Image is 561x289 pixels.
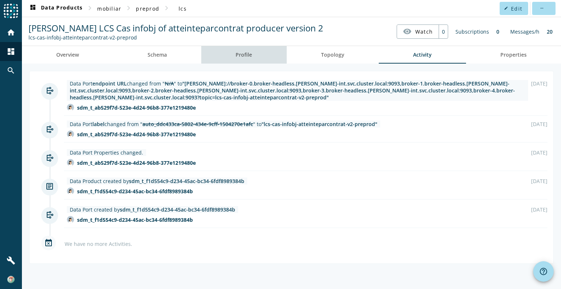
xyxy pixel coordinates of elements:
[7,28,15,37] mat-icon: home
[531,80,547,87] div: [DATE]
[7,276,15,283] img: 616e99d04beb2910721d4257dedc7588
[7,47,15,56] mat-icon: dashboard
[531,206,547,213] div: [DATE]
[439,25,448,38] div: 0
[26,2,85,15] button: Data Products
[413,52,432,57] span: Activity
[539,267,548,276] mat-icon: help_outline
[397,25,439,38] button: Watch
[77,104,196,111] div: sdm_t_ab529f7d-523e-4d24-96b8-377e1219480e
[70,149,143,156] div: Data Port Properties changed.
[507,24,543,39] div: Messages/h
[70,206,235,213] div: Data Port created by
[124,4,133,12] mat-icon: chevron_right
[500,52,527,57] span: Properties
[504,6,508,10] mat-icon: edit
[67,187,74,195] img: avatar
[97,5,121,12] span: mobiliar
[94,2,124,15] button: mobiliar
[452,24,493,39] div: Subscriptions
[403,27,412,36] mat-icon: visibility
[41,236,56,250] mat-icon: event_busy
[70,121,377,128] div: Data Port changed from " " to
[67,216,74,223] img: avatar
[539,6,543,10] mat-icon: more_horiz
[77,131,196,138] div: sdm_t_ab529f7d-523e-4d24-96b8-377e1219480e
[543,24,556,39] div: 20
[4,4,18,18] img: spoud-logo.svg
[179,5,187,12] span: lcs
[67,159,74,166] img: avatar
[165,80,174,87] span: N/A
[85,4,94,12] mat-icon: chevron_right
[7,66,15,75] mat-icon: search
[67,104,74,111] img: avatar
[415,25,433,38] span: Watch
[28,4,37,13] mat-icon: dashboard
[56,52,79,57] span: Overview
[28,22,323,34] span: [PERSON_NAME] LCS Cas infobj of atteinteparcontrat producer version 2
[236,52,252,57] span: Profile
[65,240,132,247] div: We have no more Activities.
[67,130,74,138] img: avatar
[321,52,344,57] span: Topology
[7,256,15,265] mat-icon: build
[162,4,171,12] mat-icon: chevron_right
[136,5,159,12] span: preprod
[77,216,193,223] div: sdm_t_f1d554c9-d234-45ac-bc34-6fdf8989384b
[500,2,528,15] button: Edit
[70,178,244,185] div: Data Product created by
[531,121,547,128] div: [DATE]
[129,178,244,185] span: sdm_t_f1d554c9-d234-45ac-bc34-6fdf8989384b
[70,80,515,101] span: "[PERSON_NAME]://broker-0.broker-headless.[PERSON_NAME]-int.svc.cluster.local:9093,broker-1.broke...
[120,206,235,213] span: sdm_t_f1d554c9-d234-45ac-bc34-6fdf8989384b
[142,121,253,128] span: auto_ddc433ca-5802-434e-9cff-1504270e1afc
[531,178,547,185] div: [DATE]
[28,4,83,13] span: Data Products
[77,188,193,195] div: sdm_t_f1d554c9-d234-45ac-bc34-6fdf8989384b
[531,149,547,156] div: [DATE]
[70,80,525,101] div: Data Port changed from " " to
[262,121,377,128] span: "lcs-cas-infobj-atteinteparcontrat-v2-preprod"
[28,34,323,41] div: Kafka Topic: lcs-cas-infobj-atteinteparcontrat-v2-preprod
[133,2,162,15] button: preprod
[493,24,503,39] div: 0
[148,52,167,57] span: Schema
[171,2,194,15] button: lcs
[511,5,522,12] span: Edit
[92,121,104,128] span: label
[77,159,196,166] div: sdm_t_ab529f7d-523e-4d24-96b8-377e1219480e
[92,80,127,87] span: endpoint URL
